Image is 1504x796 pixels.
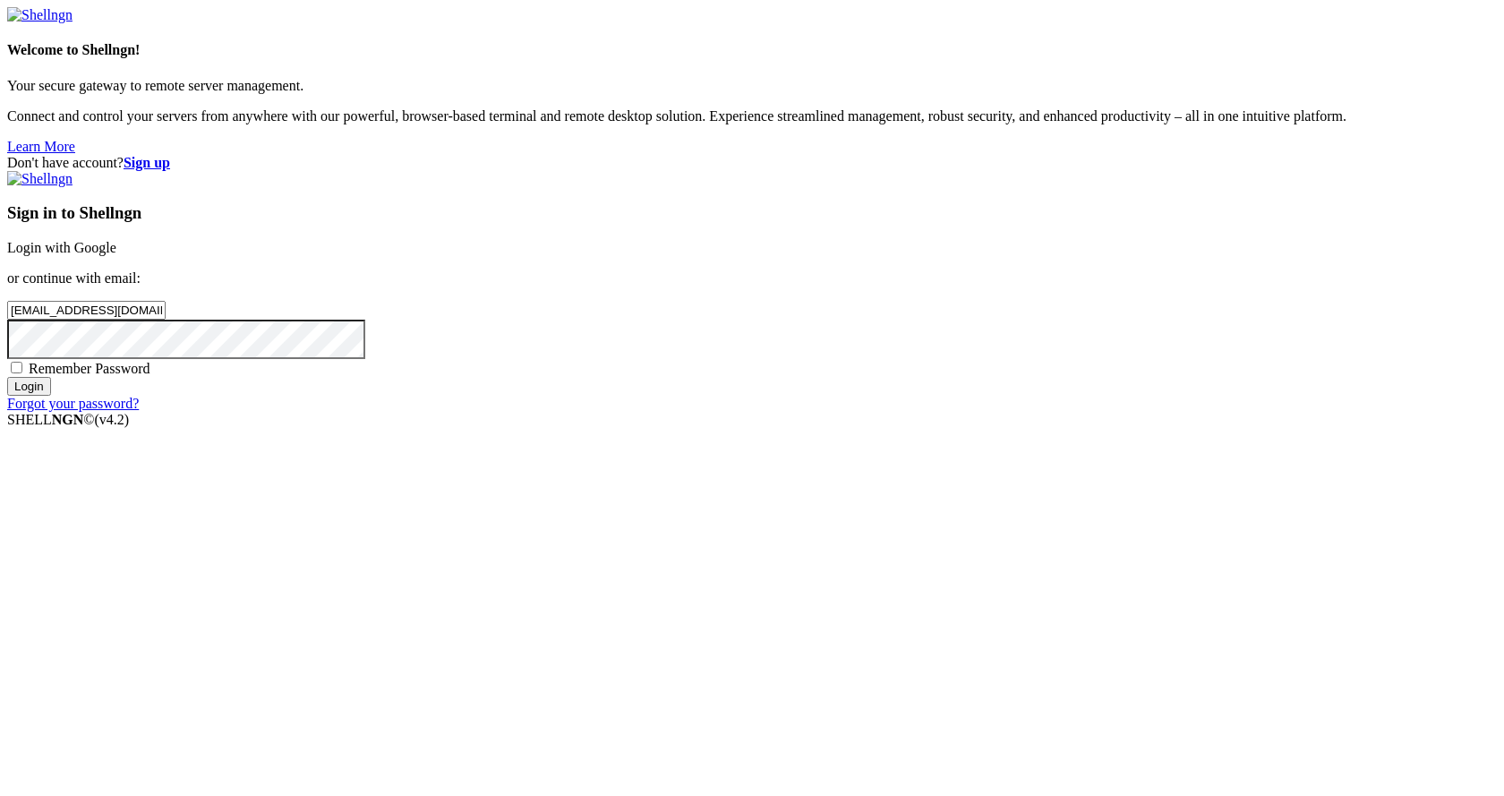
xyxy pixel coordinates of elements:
[7,139,75,154] a: Learn More
[7,78,1497,94] p: Your secure gateway to remote server management.
[7,42,1497,58] h4: Welcome to Shellngn!
[7,155,1497,171] div: Don't have account?
[7,270,1497,287] p: or continue with email:
[7,171,73,187] img: Shellngn
[7,240,116,255] a: Login with Google
[7,377,51,396] input: Login
[7,412,129,427] span: SHELL ©
[7,301,166,320] input: Email address
[7,7,73,23] img: Shellngn
[11,362,22,373] input: Remember Password
[124,155,170,170] a: Sign up
[95,412,130,427] span: 4.2.0
[7,108,1497,124] p: Connect and control your servers from anywhere with our powerful, browser-based terminal and remo...
[52,412,84,427] b: NGN
[29,361,150,376] span: Remember Password
[7,396,139,411] a: Forgot your password?
[7,203,1497,223] h3: Sign in to Shellngn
